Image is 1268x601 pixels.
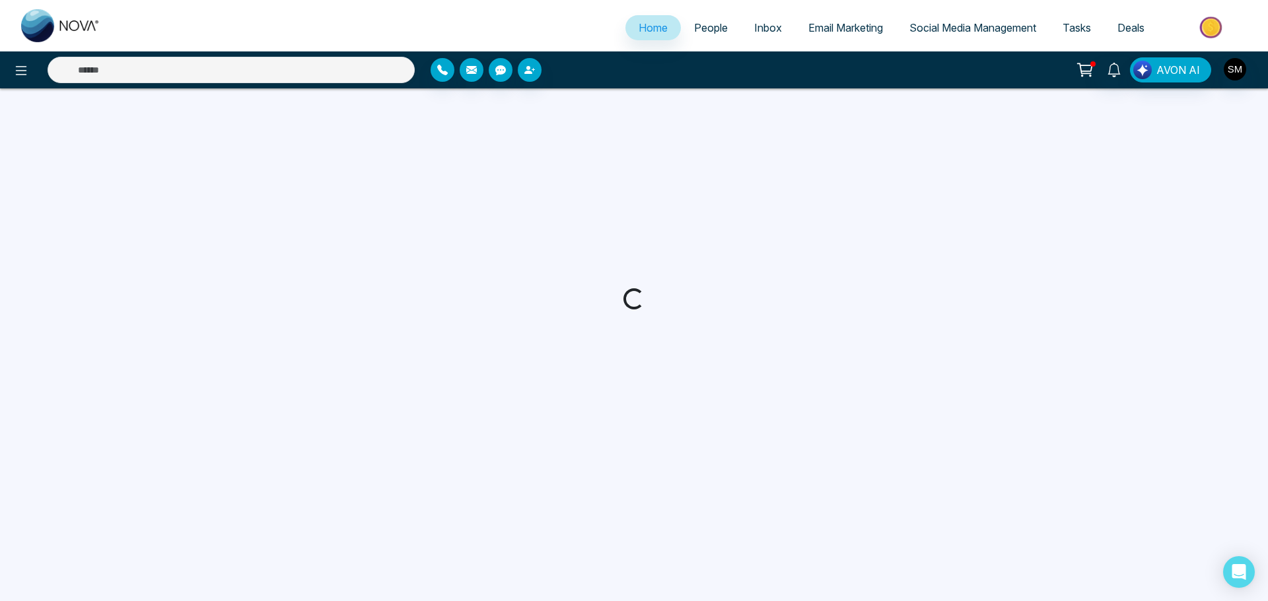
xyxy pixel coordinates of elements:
img: Lead Flow [1133,61,1152,79]
button: AVON AI [1130,57,1211,82]
span: Email Marketing [808,21,883,34]
img: Market-place.gif [1164,13,1260,42]
span: People [694,21,728,34]
span: Inbox [754,21,782,34]
a: Home [625,15,681,40]
a: Tasks [1049,15,1104,40]
img: Nova CRM Logo [21,9,100,42]
a: Email Marketing [795,15,896,40]
a: Inbox [741,15,795,40]
span: Tasks [1063,21,1091,34]
img: User Avatar [1224,58,1246,80]
div: Open Intercom Messenger [1223,556,1255,588]
a: Deals [1104,15,1158,40]
span: AVON AI [1156,62,1200,78]
span: Social Media Management [909,21,1036,34]
a: People [681,15,741,40]
span: Deals [1117,21,1145,34]
span: Home [639,21,668,34]
a: Social Media Management [896,15,1049,40]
